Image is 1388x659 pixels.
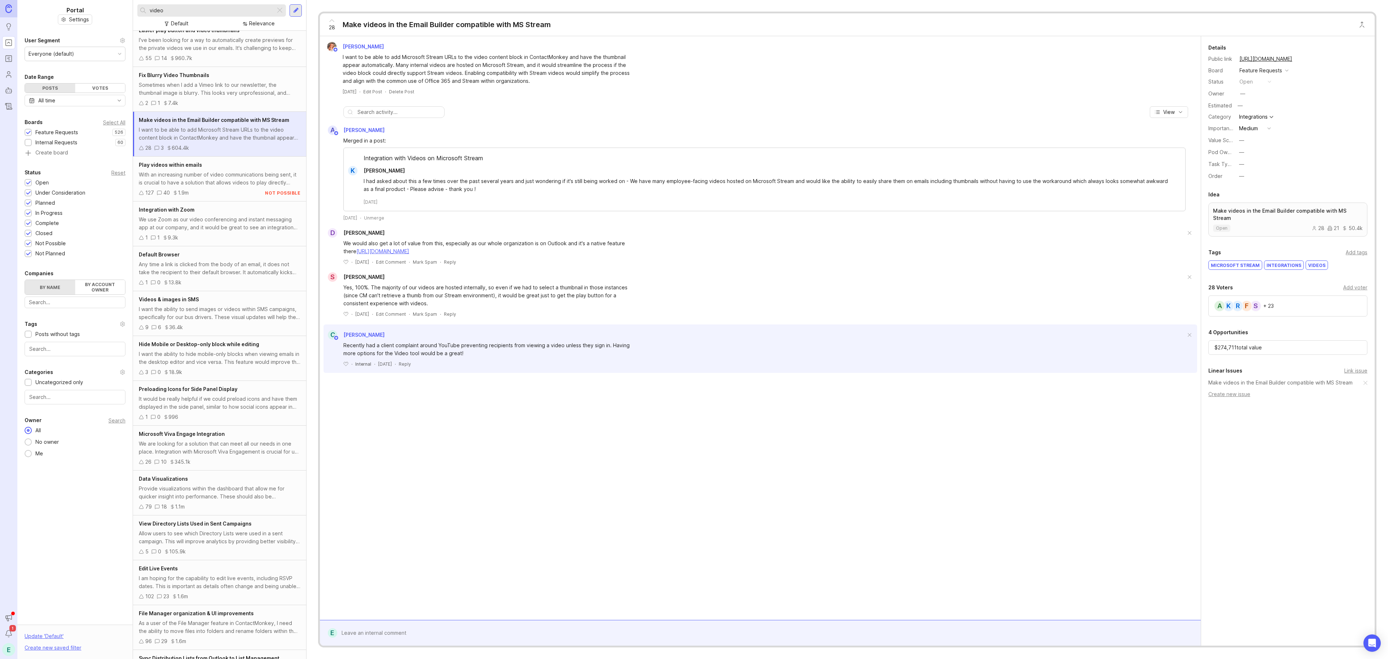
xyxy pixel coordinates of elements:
div: User Segment [25,36,60,45]
div: Owner [25,416,42,425]
a: Settings [58,14,92,25]
div: 105.9k [169,548,186,556]
div: Microsoft Stream [1209,261,1262,269]
div: · [360,215,361,221]
div: Date Range [25,73,54,81]
div: A [328,126,337,135]
a: File Manager organization & UI improvementsAs a user of the File Manager feature in ContactMonkey... [133,605,306,650]
div: · [395,361,396,367]
a: Microsoft Viva Engage IntegrationWe are looking for a solution that can meet all our needs in one... [133,426,306,471]
div: In Progress [35,209,63,217]
div: · [374,361,375,367]
div: Medium [1239,124,1258,132]
div: — [1240,90,1245,98]
time: [DATE] [364,199,377,205]
div: I had asked about this a few times over the past several years and just wondering if it's still b... [364,177,1174,193]
div: As a user of the File Manager feature in ContactMonkey, I need the ability to move files into fol... [139,619,300,635]
div: 2 [145,99,148,107]
div: Delete Post [389,89,414,95]
div: A [1214,300,1225,312]
div: Search [108,418,125,422]
div: Status [1208,78,1234,86]
div: 1 [145,279,148,286]
img: member badge [334,131,339,136]
div: Planned [35,199,55,207]
div: Internal [355,361,371,367]
label: Importance [1208,125,1235,131]
a: Users [2,68,15,81]
div: 0 [158,368,161,376]
div: It would be really helpful if we could preload icons and have them displayed in the side panel, s... [139,395,300,411]
div: — [1239,148,1244,156]
div: Under Consideration [35,189,85,197]
a: View Directory Lists Used in Sent CampaignsAllow users to see which Directory Lists were used in ... [133,515,306,560]
div: Tags [1208,248,1221,257]
div: Any time a link is clicked from the body of an email, it does not take the recipient to their def... [139,260,300,276]
div: 1 [158,99,160,107]
span: [PERSON_NAME] [343,274,385,280]
a: Create board [25,150,125,157]
div: integrations [1264,261,1303,269]
span: Data Visualizations [139,476,188,482]
div: — [1239,136,1244,144]
span: View Directory Lists Used in Sent Campaigns [139,520,252,527]
div: Make videos in the Email Builder compatible with MS Stream [343,20,551,30]
div: 102 [145,592,154,600]
div: 7.4k [168,99,178,107]
div: 1 [157,234,160,242]
div: Companies [25,269,53,278]
div: F [1241,300,1252,312]
a: [URL][DOMAIN_NAME] [1237,54,1294,64]
div: Create new saved filter [25,644,81,652]
div: 1.6m [175,637,186,645]
div: Feature Requests [1239,67,1282,75]
div: 28 Voters [1208,283,1233,292]
div: not possible [265,190,300,196]
div: 960.7k [175,54,192,62]
div: 1 [145,234,148,242]
div: Edit Comment [376,259,406,265]
div: Relevance [249,20,275,27]
div: Integration with Videos on Microsoft Stream [344,154,1185,166]
a: A[PERSON_NAME] [324,126,390,135]
a: Autopilot [2,84,15,97]
div: We would also get a lot of value from this, especially as our whole organization is on Outlook an... [343,239,633,255]
div: I want to be able to add Microsoft Stream URLs to the video content block in ContactMonkey and ha... [139,126,300,142]
div: · [385,89,386,95]
button: Close button [1355,17,1369,32]
a: Make videos in the Email Builder compatible with MS Streamopen282150.4k [1208,203,1367,237]
div: Open [35,179,49,187]
div: Details [1208,43,1226,52]
div: 5 [145,548,149,556]
div: Unmerge [364,215,384,221]
div: 21 [1327,226,1339,231]
a: Edit Live EventsI am hoping for the capability to edit live events, including RSVP dates. This is... [133,560,306,605]
div: · [351,311,352,317]
label: Order [1208,173,1222,179]
div: Reply [444,311,456,317]
div: 55 [145,54,152,62]
label: Task Type [1208,161,1234,167]
div: Default [171,20,188,27]
a: Bronwen W[PERSON_NAME] [323,42,390,51]
div: I am hoping for the capability to edit live events, including RSVP dates. This is important as de... [139,574,300,590]
a: Make videos in the Email Builder compatible with MS StreamI want to be able to add Microsoft Stre... [133,112,306,157]
time: [DATE] [343,89,356,94]
span: Edit Live Events [139,565,178,571]
button: Notifications [2,627,15,640]
div: 4 Opportunities [1208,328,1248,337]
a: Hide Mobile or Desktop-only block while editingI want the ability to hide mobile-only blocks when... [133,336,306,381]
div: Estimated [1208,103,1232,108]
div: videos [1306,261,1328,269]
a: Make videos in the Email Builder compatible with MS Stream [1208,379,1353,387]
span: Settings [69,16,89,23]
img: member badge [333,47,338,52]
div: 29 [161,637,167,645]
div: Status [25,168,41,177]
span: Hide Mobile or Desktop-only block while editing [139,341,259,347]
div: Board [1208,67,1234,75]
div: Recently had a client complaint around YouTube preventing recipients from viewing a video unless ... [343,341,633,357]
div: Public link [1208,55,1234,63]
div: D [328,228,337,238]
label: Pod Ownership [1208,149,1245,155]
